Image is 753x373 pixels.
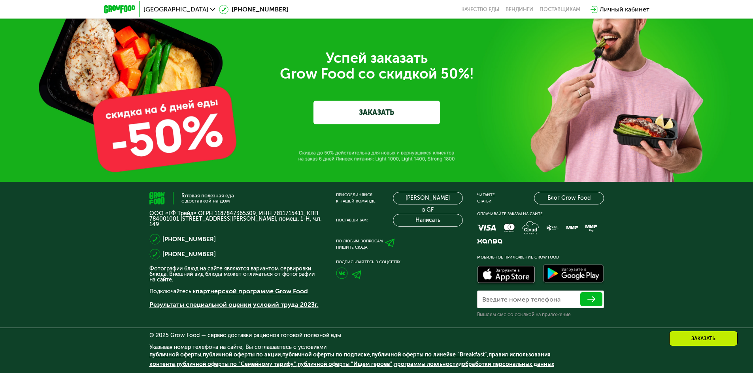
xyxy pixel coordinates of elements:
[461,6,499,13] a: Качество еды
[203,351,281,358] a: публичной оферты по акции
[149,211,322,227] p: ООО «ГФ Трейд» ОГРН 1187847365309, ИНН 7811715411, КПП 784001001 [STREET_ADDRESS][PERSON_NAME], п...
[534,192,604,204] a: Блог Grow Food
[149,351,201,358] a: публичной оферты
[219,5,288,14] a: [PHONE_NUMBER]
[394,361,459,367] a: программы лояльности
[372,351,487,358] a: публичной оферты по линейке "Breakfast"
[162,249,216,259] a: [PHONE_NUMBER]
[282,351,370,358] a: публичной оферты по подписке
[336,259,463,265] div: Подписывайтесь в соцсетях
[506,6,533,13] a: Вендинги
[155,50,598,82] div: Успей заказать Grow Food со скидкой 50%!
[393,192,463,204] a: [PERSON_NAME] в GF
[482,297,561,302] label: Введите номер телефона
[477,192,495,204] div: Читайте статьи
[298,361,393,367] a: публичной оферты "Ищем героев"
[149,345,604,373] div: Указывая номер телефона на сайте, Вы соглашаетесь с условиями
[177,361,296,367] a: публичной оферты по "Семейному тарифу"
[149,351,550,367] a: правил использования контента
[477,311,604,318] div: Вышлем смс со ссылкой на приложение
[541,263,606,286] img: Доступно в Google Play
[149,351,554,367] span: , , , , , , , и
[313,101,440,124] a: ЗАКАЗАТЬ
[477,211,604,217] div: Оплачивайте заказы на сайте
[196,287,308,295] a: партнерской программе Grow Food
[149,287,322,296] p: Подключайтесь к
[181,193,234,203] div: Готовая полезная еда с доставкой на дом
[462,361,554,367] a: обработки персональных данных
[149,301,319,308] a: Результаты специальной оценки условий труда 2023г.
[540,6,580,13] div: поставщикам
[336,238,383,251] div: По любым вопросам пишите сюда:
[600,5,649,14] div: Личный кабинет
[336,217,368,223] div: Поставщикам:
[669,331,738,346] div: Заказать
[162,234,216,244] a: [PHONE_NUMBER]
[393,214,463,227] button: Написать
[477,254,604,261] div: Мобильное приложение Grow Food
[149,333,604,338] div: © 2025 Grow Food — сервис доставки рационов готовой полезной еды
[143,6,208,13] span: [GEOGRAPHIC_DATA]
[336,192,376,204] div: Присоединяйся к нашей команде
[149,266,322,283] p: Фотографии блюд на сайте являются вариантом сервировки блюда. Внешний вид блюда может отличаться ...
